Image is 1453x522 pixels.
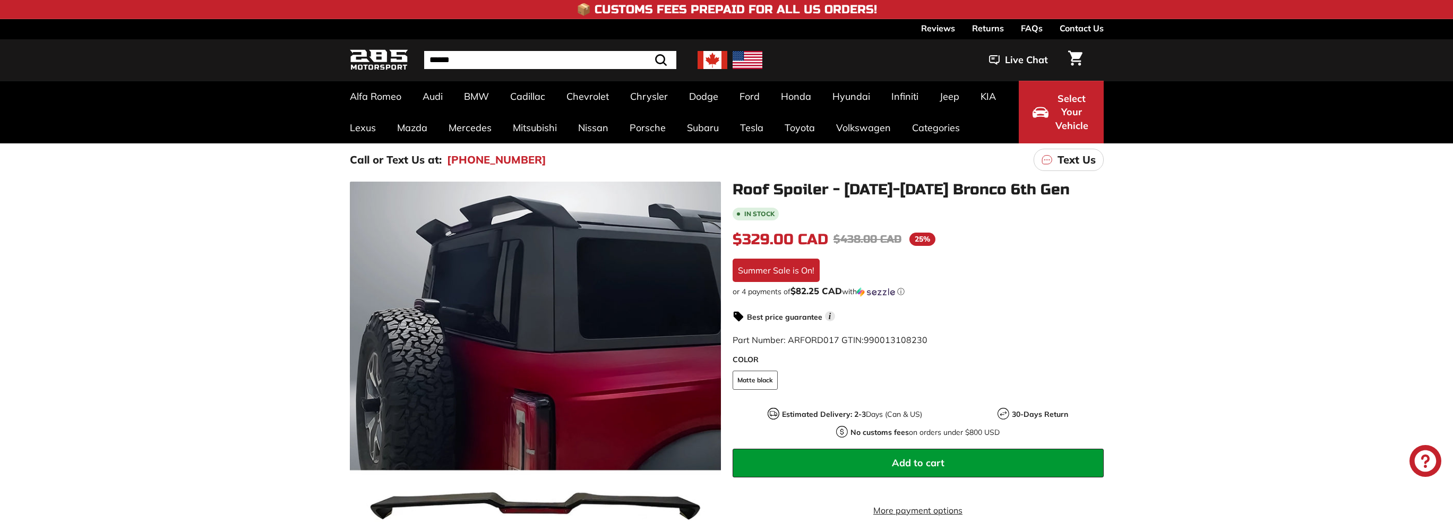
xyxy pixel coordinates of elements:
a: Tesla [729,112,774,143]
a: Cart [1062,42,1089,78]
a: Mercedes [438,112,502,143]
a: Reviews [921,19,955,37]
span: Select Your Vehicle [1054,92,1090,133]
span: Part Number: ARFORD017 GTIN: [733,335,927,345]
strong: Estimated Delivery: 2-3 [782,409,866,419]
a: Alfa Romeo [339,81,412,112]
a: FAQs [1021,19,1043,37]
a: Infiniti [881,81,929,112]
strong: Best price guarantee [747,312,822,322]
div: Summer Sale is On! [733,259,820,282]
a: Porsche [619,112,676,143]
span: 990013108230 [864,335,927,345]
strong: 30-Days Return [1012,409,1068,419]
a: Cadillac [500,81,556,112]
a: Volkswagen [826,112,901,143]
a: Mazda [386,112,438,143]
a: Chevrolet [556,81,620,112]
h1: Roof Spoiler - [DATE]-[DATE] Bronco 6th Gen [733,182,1104,198]
a: Lexus [339,112,386,143]
span: $82.25 CAD [790,285,842,296]
a: BMW [453,81,500,112]
a: Returns [972,19,1004,37]
img: Sezzle [857,287,895,297]
a: Audi [412,81,453,112]
a: Toyota [774,112,826,143]
p: Days (Can & US) [782,409,922,420]
a: Jeep [929,81,970,112]
a: Dodge [678,81,729,112]
a: Mitsubishi [502,112,568,143]
h4: 📦 Customs Fees Prepaid for All US Orders! [577,3,877,16]
span: Add to cart [892,457,944,469]
a: Honda [770,81,822,112]
a: Hyundai [822,81,881,112]
img: Logo_285_Motorsport_areodynamics_components [350,48,408,73]
a: More payment options [733,504,1104,517]
a: Chrysler [620,81,678,112]
a: Contact Us [1060,19,1104,37]
a: Ford [729,81,770,112]
a: Nissan [568,112,619,143]
strong: No customs fees [850,427,909,437]
span: Live Chat [1005,53,1048,67]
p: on orders under $800 USD [850,427,1000,438]
a: Categories [901,112,970,143]
button: Live Chat [975,47,1062,73]
a: KIA [970,81,1007,112]
span: i [825,311,835,321]
label: COLOR [733,354,1104,365]
p: Call or Text Us at: [350,152,442,168]
a: Subaru [676,112,729,143]
a: Text Us [1034,149,1104,171]
p: Text Us [1057,152,1096,168]
inbox-online-store-chat: Shopify online store chat [1406,445,1445,480]
button: Add to cart [733,449,1104,477]
span: $329.00 CAD [733,230,828,249]
div: or 4 payments of with [733,286,1104,297]
button: Select Your Vehicle [1019,81,1104,143]
span: 25% [909,233,935,246]
input: Search [424,51,676,69]
div: or 4 payments of$82.25 CADwithSezzle Click to learn more about Sezzle [733,286,1104,297]
span: $438.00 CAD [833,233,901,246]
b: In stock [744,211,775,217]
a: [PHONE_NUMBER] [447,152,546,168]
